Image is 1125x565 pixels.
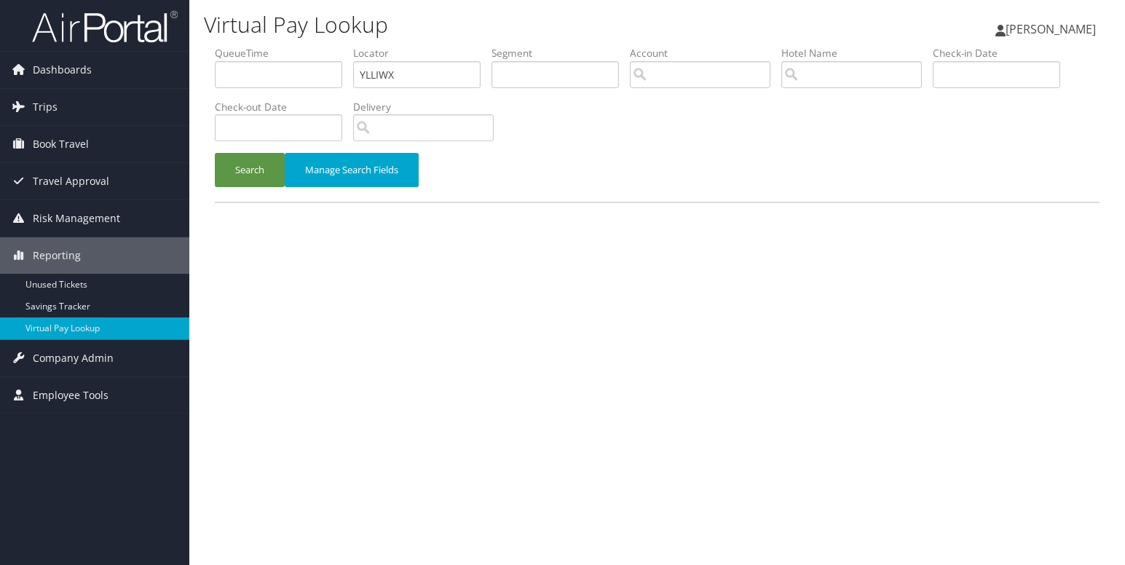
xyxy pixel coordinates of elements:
[995,7,1110,51] a: [PERSON_NAME]
[32,9,178,44] img: airportal-logo.png
[492,46,630,60] label: Segment
[1006,21,1096,37] span: [PERSON_NAME]
[33,237,81,274] span: Reporting
[215,153,285,187] button: Search
[33,377,108,414] span: Employee Tools
[353,100,505,114] label: Delivery
[33,340,114,376] span: Company Admin
[353,46,492,60] label: Locator
[215,46,353,60] label: QueueTime
[204,9,808,40] h1: Virtual Pay Lookup
[33,52,92,88] span: Dashboards
[933,46,1071,60] label: Check-in Date
[781,46,933,60] label: Hotel Name
[630,46,781,60] label: Account
[285,153,419,187] button: Manage Search Fields
[33,200,120,237] span: Risk Management
[33,126,89,162] span: Book Travel
[33,89,58,125] span: Trips
[33,163,109,199] span: Travel Approval
[215,100,353,114] label: Check-out Date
